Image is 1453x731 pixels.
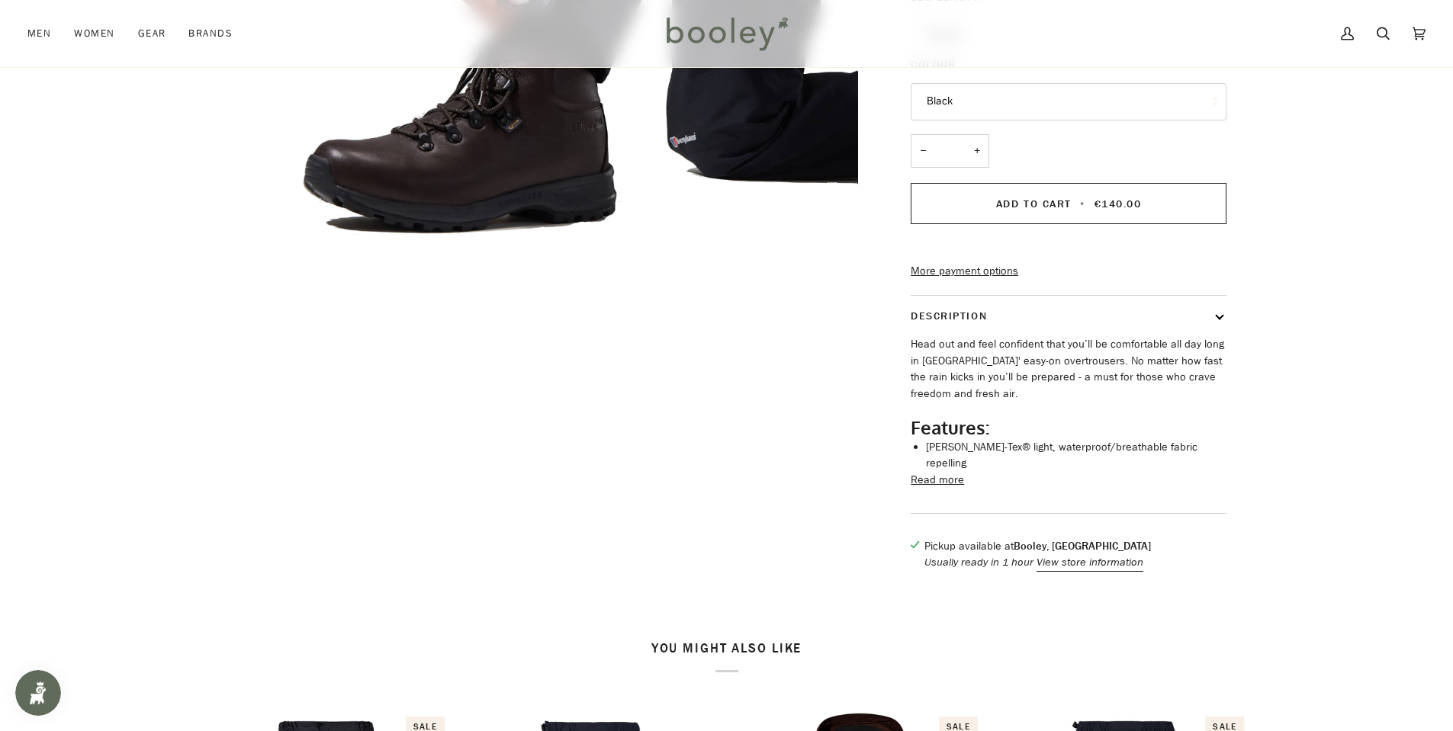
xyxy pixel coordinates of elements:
h2: Features: [911,416,1226,439]
p: Head out and feel confident that you’ll be comfortable all day long in [GEOGRAPHIC_DATA]' easy-on... [911,336,1226,402]
button: Description [911,296,1226,336]
span: • [1075,197,1090,211]
button: + [965,134,989,168]
button: − [911,134,935,168]
p: Pickup available at [924,538,1151,555]
span: Brands [188,26,233,41]
button: Add to Cart • €140.00 [911,183,1226,224]
p: Usually ready in 1 hour [924,554,1151,571]
button: View store information [1037,554,1143,571]
input: Quantity [911,134,989,168]
li: [PERSON_NAME]-Tex® light, waterproof/breathable fabric repelling [926,439,1226,472]
span: €140.00 [1095,197,1142,211]
span: Women [74,26,114,41]
button: Black [911,83,1226,120]
h2: You might also like [201,641,1252,672]
span: Add to Cart [996,197,1072,211]
a: More payment options [911,263,1226,280]
strong: Booley, [GEOGRAPHIC_DATA] [1014,539,1151,553]
button: Read more [911,472,964,489]
img: Booley [660,11,793,56]
span: Gear [138,26,166,41]
span: Men [27,26,51,41]
iframe: Button to open loyalty program pop-up [15,670,61,716]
